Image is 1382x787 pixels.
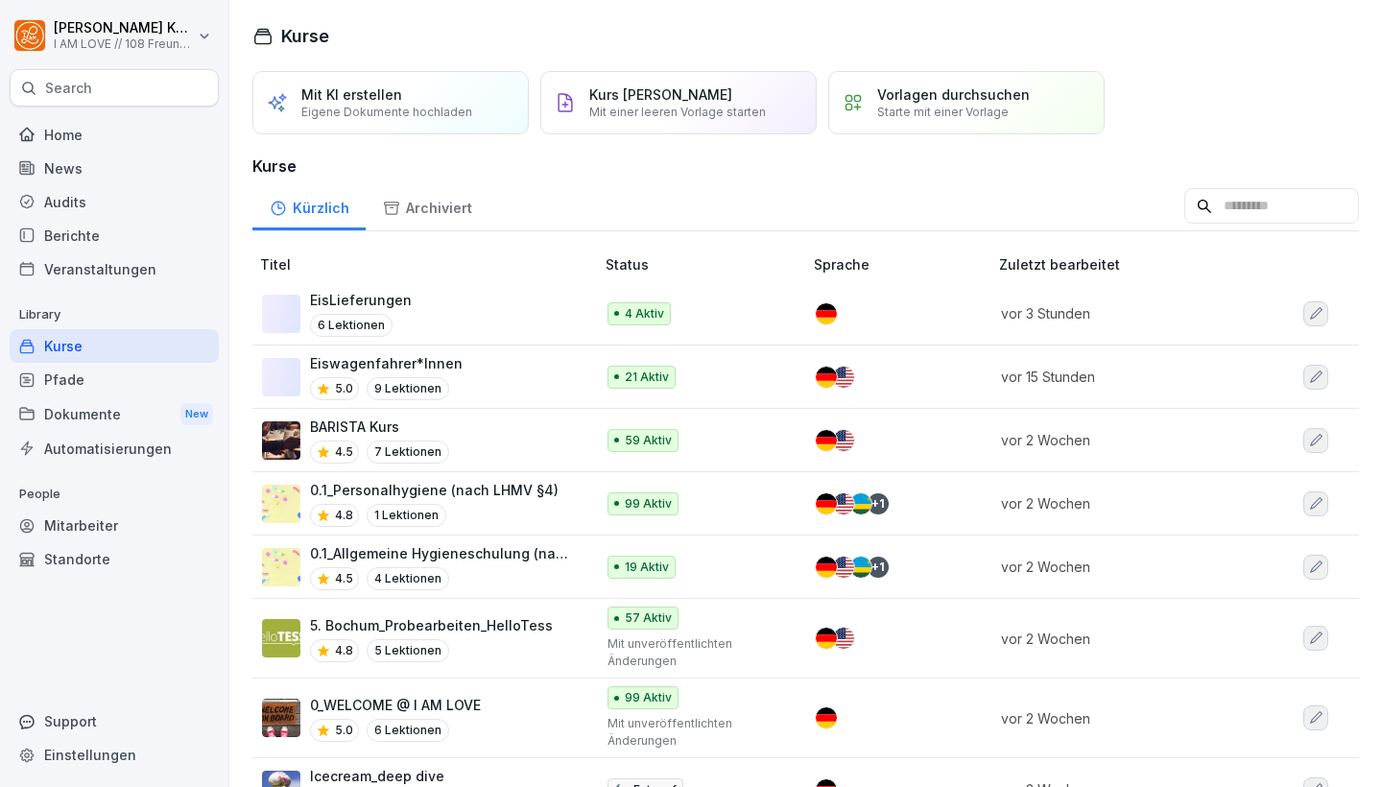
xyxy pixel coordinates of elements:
img: de.svg [816,303,837,324]
p: 57 Aktiv [625,609,672,627]
img: de.svg [816,707,837,728]
p: Zuletzt bearbeitet [999,254,1267,274]
img: de.svg [816,557,837,578]
img: us.svg [833,430,854,451]
p: 99 Aktiv [625,495,672,513]
p: 4 Lektionen [367,567,449,590]
p: I AM LOVE // 108 Freunde GmbH [54,37,194,51]
a: Berichte [10,219,219,252]
p: Vorlagen durchsuchen [877,86,1030,103]
img: ret6myv1wq2meey52l5yolug.png [262,421,300,460]
p: Eiswagenfahrer*Innen [310,353,463,373]
p: 4.5 [335,570,353,587]
p: vor 2 Wochen [1001,557,1244,577]
p: vor 2 Wochen [1001,430,1244,450]
p: 21 Aktiv [625,369,669,386]
a: Pfade [10,363,219,396]
p: 0.1_Personalhygiene (nach LHMV §4) [310,480,559,500]
img: us.svg [833,493,854,514]
img: rw.svg [850,493,871,514]
img: hojruqvksnxu7txtmml6l0ls.png [262,548,300,586]
img: de.svg [816,367,837,388]
p: Search [45,79,92,98]
div: Dokumente [10,396,219,432]
div: New [180,403,213,425]
p: 99 Aktiv [625,689,672,706]
p: People [10,479,219,510]
p: 0_WELCOME @ I AM LOVE [310,695,481,715]
p: 4.5 [335,443,353,461]
p: Sprache [814,254,991,274]
p: Mit unveröffentlichten Änderungen [608,715,783,750]
a: DokumenteNew [10,396,219,432]
p: 59 Aktiv [625,432,672,449]
div: + 1 [868,557,889,578]
p: 4 Aktiv [625,305,664,322]
a: Audits [10,185,219,219]
p: 1 Lektionen [367,504,446,527]
a: Standorte [10,542,219,576]
p: 5.0 [335,380,353,397]
p: Library [10,299,219,330]
h3: Kurse [252,155,1359,178]
p: 4.8 [335,642,353,659]
p: Eigene Dokumente hochladen [301,105,472,119]
p: Status [606,254,806,274]
p: EisLieferungen [310,290,412,310]
img: de.svg [816,430,837,451]
p: 19 Aktiv [625,559,669,576]
p: 7 Lektionen [367,441,449,464]
a: Mitarbeiter [10,509,219,542]
a: Kurse [10,329,219,363]
div: Einstellungen [10,738,219,772]
h1: Kurse [281,23,329,49]
p: Mit unveröffentlichten Änderungen [608,635,783,670]
a: Home [10,118,219,152]
p: 5. Bochum_Probearbeiten_HelloTess [310,615,553,635]
p: Titel [260,254,598,274]
div: + 1 [868,493,889,514]
a: Archiviert [366,181,488,230]
p: [PERSON_NAME] Kuhn [54,20,194,36]
p: vor 15 Stunden [1001,367,1244,387]
p: Mit einer leeren Vorlage starten [589,105,766,119]
a: Veranstaltungen [10,252,219,286]
p: 6 Lektionen [310,314,393,337]
p: Kurs [PERSON_NAME] [589,86,732,103]
a: Automatisierungen [10,432,219,465]
img: us.svg [833,367,854,388]
p: 9 Lektionen [367,377,449,400]
img: us.svg [833,557,854,578]
p: vor 2 Wochen [1001,493,1244,513]
img: de.svg [816,493,837,514]
div: Support [10,704,219,738]
p: Mit KI erstellen [301,86,402,103]
p: 4.8 [335,507,353,524]
p: vor 2 Wochen [1001,629,1244,649]
p: 5.0 [335,722,353,739]
img: qhbytekd6g55cayrn6nmxdt9.png [262,699,300,737]
p: Starte mit einer Vorlage [877,105,1009,119]
p: 5 Lektionen [367,639,449,662]
img: hojruqvksnxu7txtmml6l0ls.png [262,485,300,523]
a: Kürzlich [252,181,366,230]
p: BARISTA Kurs [310,417,449,437]
img: hjtlsohbyl0higwz0lwyddn9.png [262,619,300,657]
img: rw.svg [850,557,871,578]
img: us.svg [833,628,854,649]
p: 0.1_Allgemeine Hygieneschulung (nach LHMV §4) [310,543,575,563]
p: vor 2 Wochen [1001,708,1244,728]
a: News [10,152,219,185]
p: Icecream_deep dive [310,766,444,786]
